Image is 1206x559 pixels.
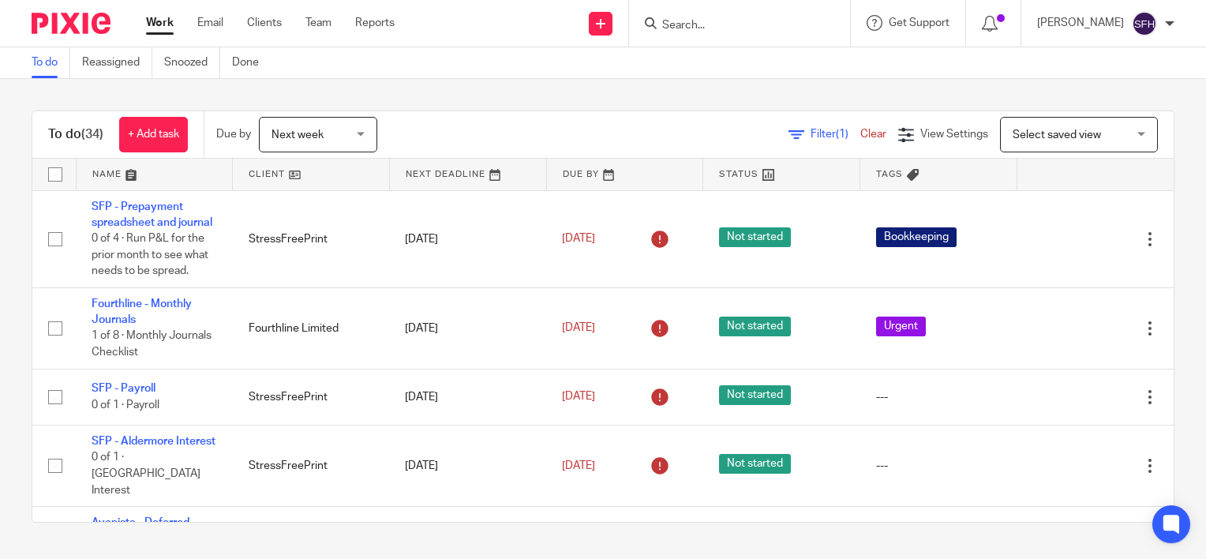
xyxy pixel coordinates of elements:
[92,383,155,394] a: SFP - Payroll
[719,385,791,405] span: Not started
[1013,129,1101,141] span: Select saved view
[920,129,988,140] span: View Settings
[876,170,903,178] span: Tags
[233,287,390,369] td: Fourthline Limited
[661,19,803,33] input: Search
[119,117,188,152] a: + Add task
[562,392,595,403] span: [DATE]
[836,129,848,140] span: (1)
[197,15,223,31] a: Email
[233,190,390,287] td: StressFreePrint
[389,426,546,507] td: [DATE]
[146,15,174,31] a: Work
[92,298,192,325] a: Fourthline - Monthly Journals
[889,17,949,28] span: Get Support
[719,227,791,247] span: Not started
[562,323,595,334] span: [DATE]
[305,15,331,31] a: Team
[92,452,200,496] span: 0 of 1 · [GEOGRAPHIC_DATA] Interest
[719,317,791,336] span: Not started
[247,15,282,31] a: Clients
[876,227,957,247] span: Bookkeeping
[389,369,546,425] td: [DATE]
[876,389,1002,405] div: ---
[48,126,103,143] h1: To do
[232,47,271,78] a: Done
[164,47,220,78] a: Snoozed
[272,129,324,141] span: Next week
[860,129,886,140] a: Clear
[562,233,595,244] span: [DATE]
[876,458,1002,474] div: ---
[876,317,926,336] span: Urgent
[562,460,595,471] span: [DATE]
[92,331,212,358] span: 1 of 8 · Monthly Journals Checklist
[1132,11,1157,36] img: svg%3E
[92,436,215,447] a: SFP - Aldermore Interest
[92,201,212,228] a: SFP - Prepayment spreadsheet and journal
[233,369,390,425] td: StressFreePrint
[389,287,546,369] td: [DATE]
[811,129,860,140] span: Filter
[32,47,70,78] a: To do
[1037,15,1124,31] p: [PERSON_NAME]
[355,15,395,31] a: Reports
[92,233,208,276] span: 0 of 4 · Run P&L for the prior month to see what needs to be spread.
[81,128,103,141] span: (34)
[92,400,159,411] span: 0 of 1 · Payroll
[233,426,390,507] td: StressFreePrint
[32,13,110,34] img: Pixie
[216,126,251,142] p: Due by
[719,454,791,474] span: Not started
[389,190,546,287] td: [DATE]
[82,47,152,78] a: Reassigned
